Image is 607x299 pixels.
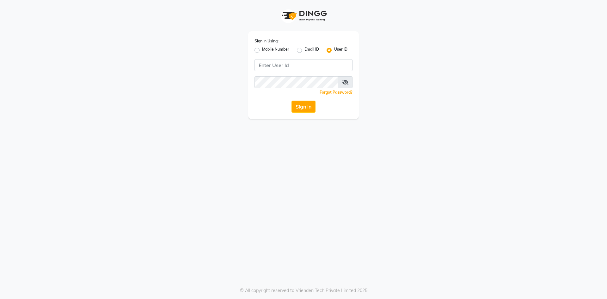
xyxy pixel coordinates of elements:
label: Sign In Using: [254,38,279,44]
input: Username [254,76,338,88]
label: Mobile Number [262,47,289,54]
img: logo1.svg [278,6,329,25]
a: Forgot Password? [320,90,353,95]
input: Username [254,59,353,71]
button: Sign In [291,101,316,113]
label: Email ID [304,47,319,54]
label: User ID [334,47,347,54]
